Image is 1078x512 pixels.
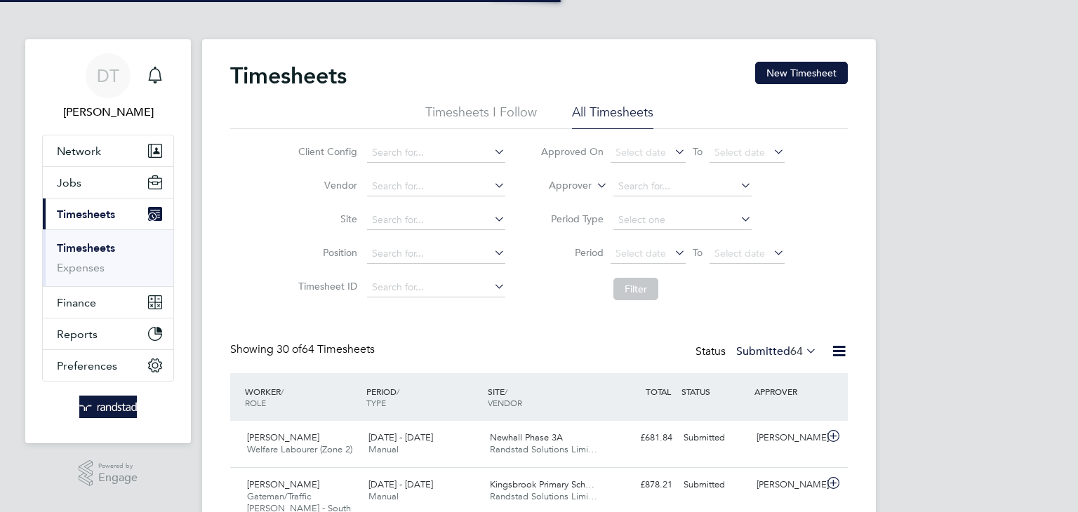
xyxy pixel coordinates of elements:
[79,396,138,418] img: randstad-logo-retina.png
[247,478,319,490] span: [PERSON_NAME]
[368,443,399,455] span: Manual
[790,344,803,358] span: 64
[277,342,302,356] span: 30 of
[688,243,707,262] span: To
[367,177,505,196] input: Search for...
[245,397,266,408] span: ROLE
[540,213,604,225] label: Period Type
[646,386,671,397] span: TOTAL
[43,350,173,381] button: Preferences
[714,146,765,159] span: Select date
[572,104,653,129] li: All Timesheets
[277,342,375,356] span: 64 Timesheets
[540,246,604,259] label: Period
[678,379,751,404] div: STATUS
[97,67,119,85] span: DT
[294,280,357,292] label: Timesheet ID
[57,359,117,372] span: Preferences
[367,210,505,230] input: Search for...
[367,143,505,163] input: Search for...
[57,208,115,221] span: Timesheets
[613,278,658,300] button: Filter
[490,478,594,490] span: Kingsbrook Primary Sch…
[605,426,678,450] div: £681.84
[57,176,81,189] span: Jobs
[241,379,363,415] div: WORKER
[43,135,173,166] button: Network
[368,478,433,490] span: [DATE] - [DATE]
[79,460,138,487] a: Powered byEngage
[688,142,707,161] span: To
[42,396,174,418] a: Go to home page
[43,229,173,286] div: Timesheets
[751,426,824,450] div: [PERSON_NAME]
[98,472,138,484] span: Engage
[484,379,606,415] div: SITE
[230,62,347,90] h2: Timesheets
[98,460,138,472] span: Powered by
[678,426,751,450] div: Submitted
[490,431,563,443] span: Newhall Phase 3A
[294,179,357,191] label: Vendor
[714,247,765,260] span: Select date
[42,104,174,121] span: Daniel Tisseyre
[490,490,597,502] span: Randstad Solutions Limi…
[43,318,173,349] button: Reports
[247,431,319,443] span: [PERSON_NAME]
[613,177,752,196] input: Search for...
[751,473,824,497] div: [PERSON_NAME]
[605,473,678,497] div: £878.21
[613,210,752,230] input: Select one
[367,244,505,264] input: Search for...
[57,241,115,255] a: Timesheets
[43,167,173,198] button: Jobs
[294,246,357,259] label: Position
[43,287,173,318] button: Finance
[366,397,386,408] span: TYPE
[230,342,378,357] div: Showing
[363,379,484,415] div: PERIOD
[294,145,357,158] label: Client Config
[425,104,537,129] li: Timesheets I Follow
[368,490,399,502] span: Manual
[755,62,848,84] button: New Timesheet
[57,296,96,309] span: Finance
[678,473,751,497] div: Submitted
[397,386,399,397] span: /
[488,397,522,408] span: VENDOR
[43,198,173,229] button: Timesheets
[615,146,666,159] span: Select date
[368,431,433,443] span: [DATE] - [DATE]
[367,278,505,297] input: Search for...
[57,328,98,341] span: Reports
[696,342,820,362] div: Status
[528,179,592,193] label: Approver
[751,379,824,404] div: APPROVER
[505,386,507,397] span: /
[281,386,284,397] span: /
[57,261,105,274] a: Expenses
[615,247,666,260] span: Select date
[540,145,604,158] label: Approved On
[247,443,352,455] span: Welfare Labourer (Zone 2)
[25,39,191,443] nav: Main navigation
[294,213,357,225] label: Site
[736,344,817,358] label: Submitted
[490,443,597,455] span: Randstad Solutions Limi…
[57,144,101,158] span: Network
[42,53,174,121] a: DT[PERSON_NAME]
